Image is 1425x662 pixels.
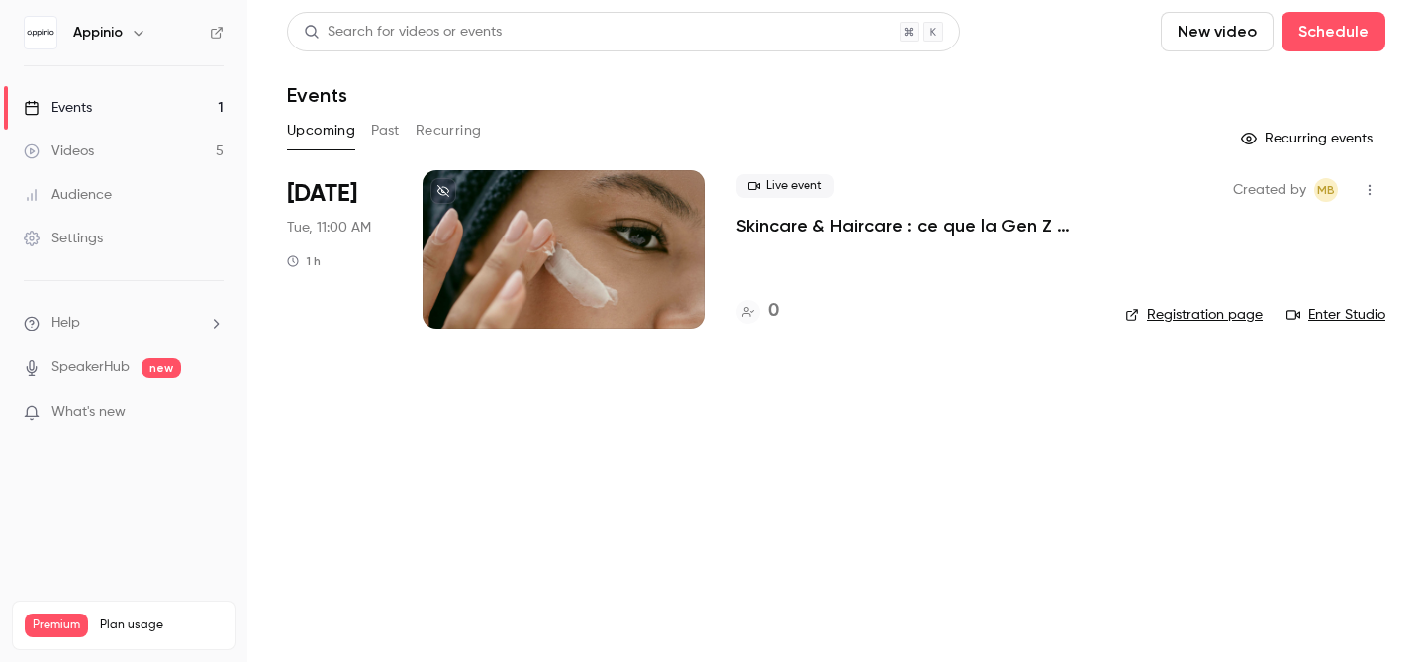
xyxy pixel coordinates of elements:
button: Past [371,115,400,146]
button: Recurring events [1232,123,1385,154]
span: What's new [51,402,126,423]
a: SpeakerHub [51,357,130,378]
span: Tue, 11:00 AM [287,218,371,237]
a: Skincare & Haircare : ce que la Gen Z attend vraiment des marques [736,214,1093,237]
button: New video [1161,12,1274,51]
div: Settings [24,229,103,248]
span: Premium [25,614,88,637]
span: Plan usage [100,617,223,633]
button: Recurring [416,115,482,146]
h1: Events [287,83,347,107]
a: Registration page [1125,305,1263,325]
div: Sep 9 Tue, 11:00 AM (Europe/Paris) [287,170,391,329]
div: Search for videos or events [304,22,502,43]
span: MB [1317,178,1335,202]
div: 1 h [287,253,321,269]
span: Created by [1233,178,1306,202]
a: 0 [736,298,779,325]
div: Videos [24,142,94,161]
span: [DATE] [287,178,357,210]
span: Help [51,313,80,333]
a: Enter Studio [1286,305,1385,325]
span: Live event [736,174,834,198]
img: Appinio [25,17,56,48]
h4: 0 [768,298,779,325]
span: Margot Bres [1314,178,1338,202]
button: Upcoming [287,115,355,146]
li: help-dropdown-opener [24,313,224,333]
span: new [142,358,181,378]
h6: Appinio [73,23,123,43]
div: Events [24,98,92,118]
button: Schedule [1282,12,1385,51]
div: Audience [24,185,112,205]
